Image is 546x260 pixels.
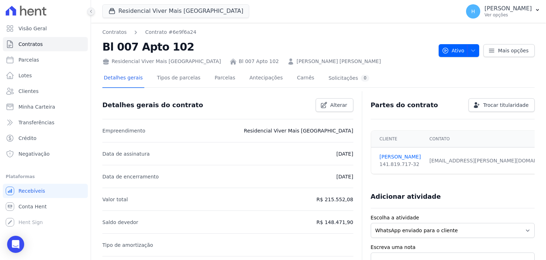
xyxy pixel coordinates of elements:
span: H [471,9,475,14]
span: Conta Hent [18,203,47,210]
span: Parcelas [18,56,39,63]
p: Empreendimento [102,126,145,135]
p: Tipo de amortização [102,241,153,249]
a: Negativação [3,147,88,161]
div: Open Intercom Messenger [7,236,24,253]
a: [PERSON_NAME] [PERSON_NAME] [296,58,381,65]
div: Plataformas [6,172,85,181]
button: Residencial Viver Mais [GEOGRAPHIC_DATA] [102,4,249,18]
span: Alterar [330,102,347,109]
a: Trocar titularidade [469,98,535,112]
p: Data de assinatura [102,150,150,158]
a: Mais opções [483,44,535,57]
p: [PERSON_NAME] [485,5,532,12]
h3: Detalhes gerais do contrato [102,101,203,109]
div: Residencial Viver Mais [GEOGRAPHIC_DATA] [102,58,221,65]
a: Carnês [295,69,316,88]
span: Clientes [18,88,38,95]
span: Visão Geral [18,25,47,32]
p: R$ 215.552,08 [316,195,353,204]
span: Contratos [18,41,43,48]
a: Transferências [3,115,88,130]
a: Conta Hent [3,199,88,214]
span: Minha Carteira [18,103,55,110]
span: Transferências [18,119,54,126]
nav: Breadcrumb [102,28,196,36]
p: Data de encerramento [102,172,159,181]
span: Crédito [18,135,37,142]
span: Trocar titularidade [483,102,529,109]
span: Mais opções [498,47,529,54]
div: 141.819.717-32 [380,161,421,168]
span: Negativação [18,150,50,157]
p: Ver opções [485,12,532,18]
div: 0 [361,75,369,82]
a: Bl 007 Apto 102 [239,58,279,65]
a: [PERSON_NAME] [380,153,421,161]
span: Recebíveis [18,187,45,194]
label: Escolha a atividade [371,214,535,222]
button: Ativo [439,44,480,57]
h3: Partes do contrato [371,101,438,109]
p: R$ 148.471,90 [316,218,353,227]
a: Visão Geral [3,21,88,36]
a: Parcelas [213,69,237,88]
th: Cliente [371,131,425,147]
a: Tipos de parcelas [156,69,202,88]
a: Minha Carteira [3,100,88,114]
a: Contratos [102,28,127,36]
a: Antecipações [248,69,284,88]
h2: Bl 007 Apto 102 [102,39,433,55]
div: Solicitações [328,75,369,82]
a: Crédito [3,131,88,145]
a: Parcelas [3,53,88,67]
p: [DATE] [336,172,353,181]
h3: Adicionar atividade [371,192,441,201]
a: Solicitações0 [327,69,371,88]
button: H [PERSON_NAME] Ver opções [460,1,546,21]
span: Ativo [442,44,465,57]
a: Recebíveis [3,184,88,198]
p: [DATE] [336,150,353,158]
a: Lotes [3,68,88,83]
p: Valor total [102,195,128,204]
a: Contratos [3,37,88,51]
label: Escreva uma nota [371,244,535,251]
p: Saldo devedor [102,218,138,227]
a: Alterar [316,98,353,112]
p: Residencial Viver Mais [GEOGRAPHIC_DATA] [244,126,353,135]
a: Contrato #6e9f6a24 [145,28,196,36]
span: Lotes [18,72,32,79]
nav: Breadcrumb [102,28,433,36]
a: Clientes [3,84,88,98]
a: Detalhes gerais [102,69,144,88]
